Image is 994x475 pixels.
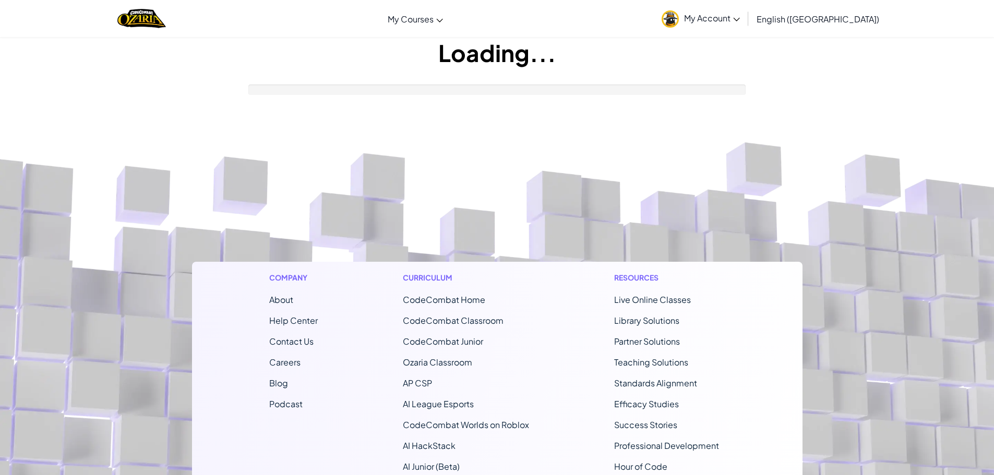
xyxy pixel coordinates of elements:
[269,377,288,388] a: Blog
[684,13,740,23] span: My Account
[269,398,303,409] a: Podcast
[403,272,529,283] h1: Curriculum
[614,272,725,283] h1: Resources
[614,294,691,305] a: Live Online Classes
[614,315,679,326] a: Library Solutions
[117,8,166,29] a: Ozaria by CodeCombat logo
[614,336,680,347] a: Partner Solutions
[614,398,679,409] a: Efficacy Studies
[403,398,474,409] a: AI League Esports
[269,336,314,347] span: Contact Us
[269,357,301,368] a: Careers
[614,440,719,451] a: Professional Development
[388,14,434,25] span: My Courses
[403,440,456,451] a: AI HackStack
[614,419,677,430] a: Success Stories
[662,10,679,28] img: avatar
[403,377,432,388] a: AP CSP
[269,315,318,326] a: Help Center
[757,14,879,25] span: English ([GEOGRAPHIC_DATA])
[403,336,483,347] a: CodeCombat Junior
[614,461,667,472] a: Hour of Code
[403,461,460,472] a: AI Junior (Beta)
[614,377,697,388] a: Standards Alignment
[403,357,472,368] a: Ozaria Classroom
[269,294,293,305] a: About
[382,5,448,33] a: My Courses
[656,2,745,35] a: My Account
[403,419,529,430] a: CodeCombat Worlds on Roblox
[403,315,504,326] a: CodeCombat Classroom
[117,8,166,29] img: Home
[614,357,688,368] a: Teaching Solutions
[269,272,318,283] h1: Company
[751,5,884,33] a: English ([GEOGRAPHIC_DATA])
[403,294,485,305] span: CodeCombat Home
